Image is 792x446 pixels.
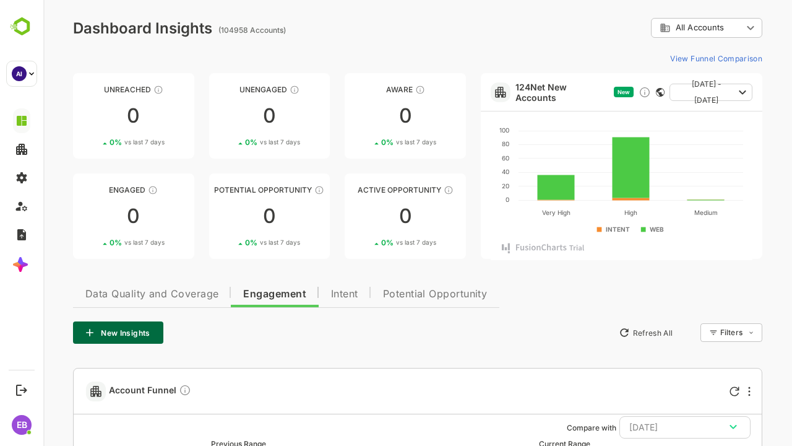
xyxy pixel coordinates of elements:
[81,238,121,247] span: vs last 7 days
[608,16,719,40] div: All Accounts
[372,85,382,95] div: These accounts have just entered the buying cycle and need further nurturing
[301,185,423,195] div: Active Opportunity
[650,209,674,216] text: Medium
[105,185,114,195] div: These accounts are warm, further nurturing would qualify them to MQAs
[6,15,38,38] img: BambooboxLogoMark.f1c84d78b4c51b1a7b5f700c9845e183.svg
[576,416,707,439] button: [DATE]
[30,85,151,94] div: Unreached
[301,106,423,126] div: 0
[66,238,121,247] div: 0 %
[271,185,281,195] div: These accounts are MQAs and can be passed on to Inside Sales
[166,73,287,159] a: UnengagedThese accounts have not shown enough engagement and need nurturing00%vs last 7 days
[338,238,393,247] div: 0 %
[200,289,263,299] span: Engagement
[110,85,120,95] div: These accounts have not been engaged with for a defined time period
[301,173,423,259] a: Active OpportunityThese accounts have open opportunities which might be at any of the Sales Stage...
[570,323,635,343] button: Refresh All
[458,154,466,162] text: 60
[301,73,423,159] a: AwareThese accounts have just entered the buying cycle and need further nurturing00%vs last 7 days
[676,321,719,344] div: Filters
[622,48,719,68] button: View Funnel Comparison
[30,106,151,126] div: 0
[616,22,699,33] div: All Accounts
[166,106,287,126] div: 0
[12,415,32,435] div: EB
[586,419,697,435] div: [DATE]
[217,238,257,247] span: vs last 7 days
[595,86,608,98] div: Discover new ICP-fit accounts showing engagement — via intent surges, anonymous website visits, L...
[175,25,246,35] ag: (104958 Accounts)
[458,168,466,175] text: 40
[66,384,148,398] span: Account Funnel
[613,88,621,97] div: This card does not support filter and segments
[42,289,175,299] span: Data Quality and Coverage
[636,76,691,108] span: [DATE] - [DATE]
[166,173,287,259] a: Potential OpportunityThese accounts are MQAs and can be passed on to Inside Sales00%vs last 7 days
[523,423,573,432] ag: Compare with
[353,138,393,147] span: vs last 7 days
[166,85,287,94] div: Unengaged
[13,382,30,398] button: Logout
[340,289,444,299] span: Potential Opportunity
[626,84,709,101] button: [DATE] - [DATE]
[574,89,587,95] span: New
[705,387,707,396] div: More
[353,238,393,247] span: vs last 7 days
[30,321,120,344] button: New Insights
[217,138,257,147] span: vs last 7 days
[472,82,566,103] a: 124Net New Accounts
[202,238,257,247] div: 0 %
[677,328,699,337] div: Filters
[498,209,527,217] text: Very High
[462,196,466,203] text: 0
[30,173,151,259] a: EngagedThese accounts are warm, further nurturing would qualify them to MQAs00%vs last 7 days
[166,206,287,226] div: 0
[301,206,423,226] div: 0
[12,66,27,81] div: AI
[458,182,466,190] text: 20
[458,140,466,147] text: 80
[81,138,121,147] span: vs last 7 days
[30,206,151,226] div: 0
[338,138,393,147] div: 0 %
[30,185,151,195] div: Engaged
[632,23,681,32] span: All Accounts
[66,138,121,147] div: 0 %
[166,185,287,195] div: Potential Opportunity
[301,85,423,94] div: Aware
[202,138,257,147] div: 0 %
[400,185,410,195] div: These accounts have open opportunities which might be at any of the Sales Stages
[581,209,594,217] text: High
[686,387,696,396] div: Refresh
[456,126,466,134] text: 100
[136,384,148,398] div: Compare Funnel to any previous dates, and click on any plot in the current funnel to view the det...
[30,19,169,37] div: Dashboard Insights
[246,85,256,95] div: These accounts have not shown enough engagement and need nurturing
[288,289,315,299] span: Intent
[30,73,151,159] a: UnreachedThese accounts have not been engaged with for a defined time period00%vs last 7 days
